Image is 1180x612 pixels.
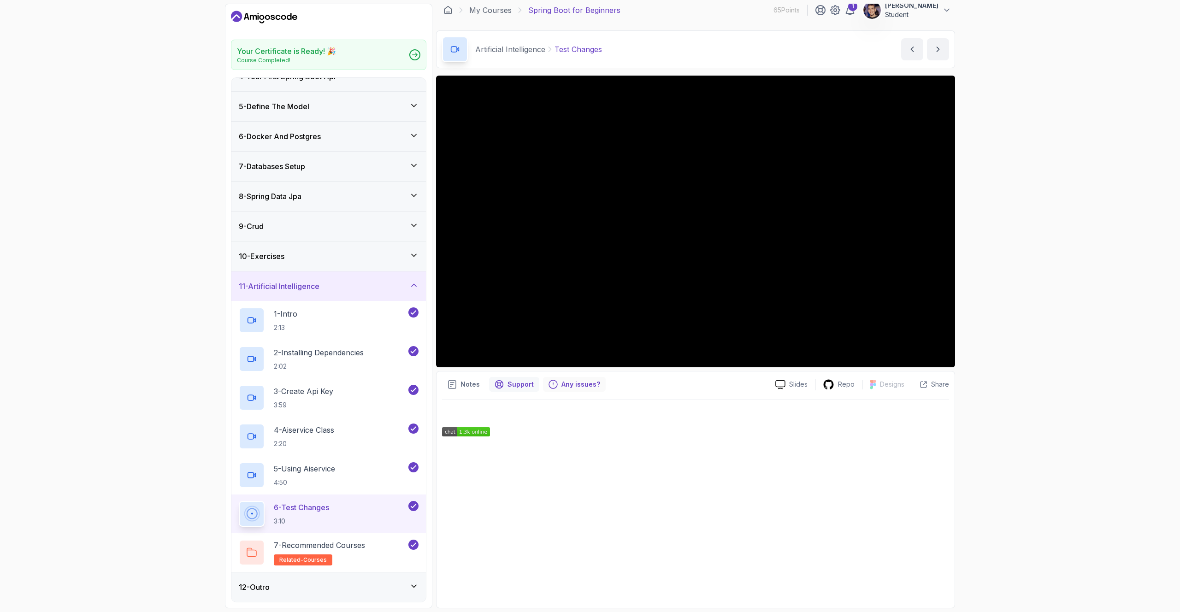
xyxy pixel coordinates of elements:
p: 2:02 [274,362,364,371]
p: Designs [880,380,904,389]
p: 7 - Recommended Courses [274,540,365,551]
button: 8-Spring Data Jpa [231,182,426,211]
a: 1 [844,5,855,16]
p: Any issues? [561,380,600,389]
h3: 6 - Docker And Postgres [239,131,321,142]
p: 6 - Test Changes [274,502,329,513]
button: Support button [489,377,539,392]
p: Slides [789,380,808,389]
button: 7-Recommended Coursesrelated-courses [239,540,419,565]
p: Student [885,10,938,19]
p: Notes [460,380,480,389]
button: user profile image[PERSON_NAME]Student [863,1,951,19]
a: Repo [815,379,862,390]
button: 5-Define The Model [231,92,426,121]
button: 4-Aiservice Class2:20 [239,424,419,449]
img: Amigoscode Discord Server Badge [442,427,490,436]
h2: Your Certificate is Ready! 🎉 [237,46,336,57]
button: 12-Outro [231,572,426,602]
p: 65 Points [773,6,800,15]
div: 1 [848,2,857,11]
p: Artificial Intelligence [475,44,545,55]
p: 5 - Using Aiservice [274,463,335,474]
button: 2-Installing Dependencies2:02 [239,346,419,372]
p: 1 - Intro [274,308,297,319]
h3: 9 - Crud [239,221,264,232]
h3: 10 - Exercises [239,251,284,262]
p: 2:13 [274,323,297,332]
button: 1-Intro2:13 [239,307,419,333]
a: Dashboard [443,6,453,15]
p: 2 - Installing Dependencies [274,347,364,358]
button: Share [912,380,949,389]
p: 3:59 [274,400,333,410]
button: 10-Exercises [231,241,426,271]
p: Course Completed! [237,57,336,64]
p: Spring Boot for Beginners [528,5,620,16]
button: notes button [442,377,485,392]
button: 5-Using Aiservice4:50 [239,462,419,488]
button: Feedback button [543,377,606,392]
button: 6-Docker And Postgres [231,122,426,151]
p: 4 - Aiservice Class [274,424,334,435]
h3: 12 - Outro [239,582,270,593]
img: user profile image [863,1,881,19]
p: [PERSON_NAME] [885,1,938,10]
button: next content [927,38,949,60]
p: 2:20 [274,439,334,448]
button: 7-Databases Setup [231,152,426,181]
iframe: 6 - Test Changes [436,76,955,367]
a: Your Certificate is Ready! 🎉Course Completed! [231,40,426,70]
p: Repo [838,380,855,389]
h3: 7 - Databases Setup [239,161,305,172]
p: Share [931,380,949,389]
span: related-courses [279,556,327,564]
p: 3 - Create Api Key [274,386,333,397]
h3: 8 - Spring Data Jpa [239,191,301,202]
a: Slides [768,380,815,389]
p: Support [507,380,534,389]
button: previous content [901,38,923,60]
a: My Courses [469,5,512,16]
button: 3-Create Api Key3:59 [239,385,419,411]
a: Dashboard [231,10,297,24]
h3: 5 - Define The Model [239,101,309,112]
p: 3:10 [274,517,329,526]
h3: 11 - Artificial Intelligence [239,281,319,292]
p: Test Changes [555,44,602,55]
p: 4:50 [274,478,335,487]
button: 11-Artificial Intelligence [231,271,426,301]
button: 6-Test Changes3:10 [239,501,419,527]
button: 9-Crud [231,212,426,241]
